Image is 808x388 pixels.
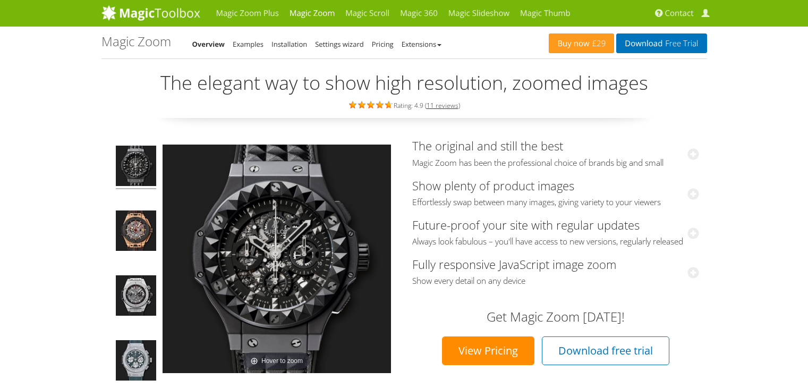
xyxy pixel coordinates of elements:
[412,237,699,247] span: Always look fabulous – you'll have access to new versions, regularly released
[412,256,699,286] a: Fully responsive JavaScript image zoomShow every detail on any device
[116,146,156,189] img: Big Bang Depeche Mode - Magic Zoom Demo
[549,33,614,53] a: Buy now£29
[115,339,157,385] a: Big Bang Jeans
[662,39,698,48] span: Free Trial
[101,99,707,111] div: Rating: 4.9 ( )
[233,39,263,49] a: Examples
[116,275,156,319] img: Big Bang Unico Titanium - Magic Zoom Demo
[412,158,699,168] span: Magic Zoom has been the professional choice of brands big and small
[412,217,699,247] a: Future-proof your site with regular updatesAlways look fabulous – you'll have access to new versi...
[542,336,669,365] a: Download free trial
[412,276,699,286] span: Show every detail on any device
[115,274,157,320] a: Big Bang Unico Titanium
[115,145,157,190] a: Big Bang Depeche Mode
[101,5,200,21] img: MagicToolbox.com - Image tools for your website
[442,336,534,365] a: View Pricing
[101,72,707,94] h2: The elegant way to show high resolution, zoomed images
[372,39,394,49] a: Pricing
[115,209,157,255] a: Big Bang Ferrari King Gold Carbon
[412,138,699,168] a: The original and still the bestMagic Zoom has been the professional choice of brands big and small
[101,35,171,48] h1: Magic Zoom
[412,197,699,208] span: Effortlessly swap between many images, giving variety to your viewers
[163,145,391,373] a: Hover to zoom
[423,310,688,324] h3: Get Magic Zoom [DATE]!
[116,340,156,384] img: Big Bang Jeans - Magic Zoom Demo
[402,39,441,49] a: Extensions
[192,39,225,49] a: Overview
[412,178,699,208] a: Show plenty of product imagesEffortlessly swap between many images, giving variety to your viewers
[427,101,458,110] a: 11 reviews
[590,39,606,48] span: £29
[616,33,707,53] a: DownloadFree Trial
[116,210,156,254] img: Big Bang Ferrari King Gold Carbon
[271,39,307,49] a: Installation
[665,8,694,19] span: Contact
[315,39,364,49] a: Settings wizard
